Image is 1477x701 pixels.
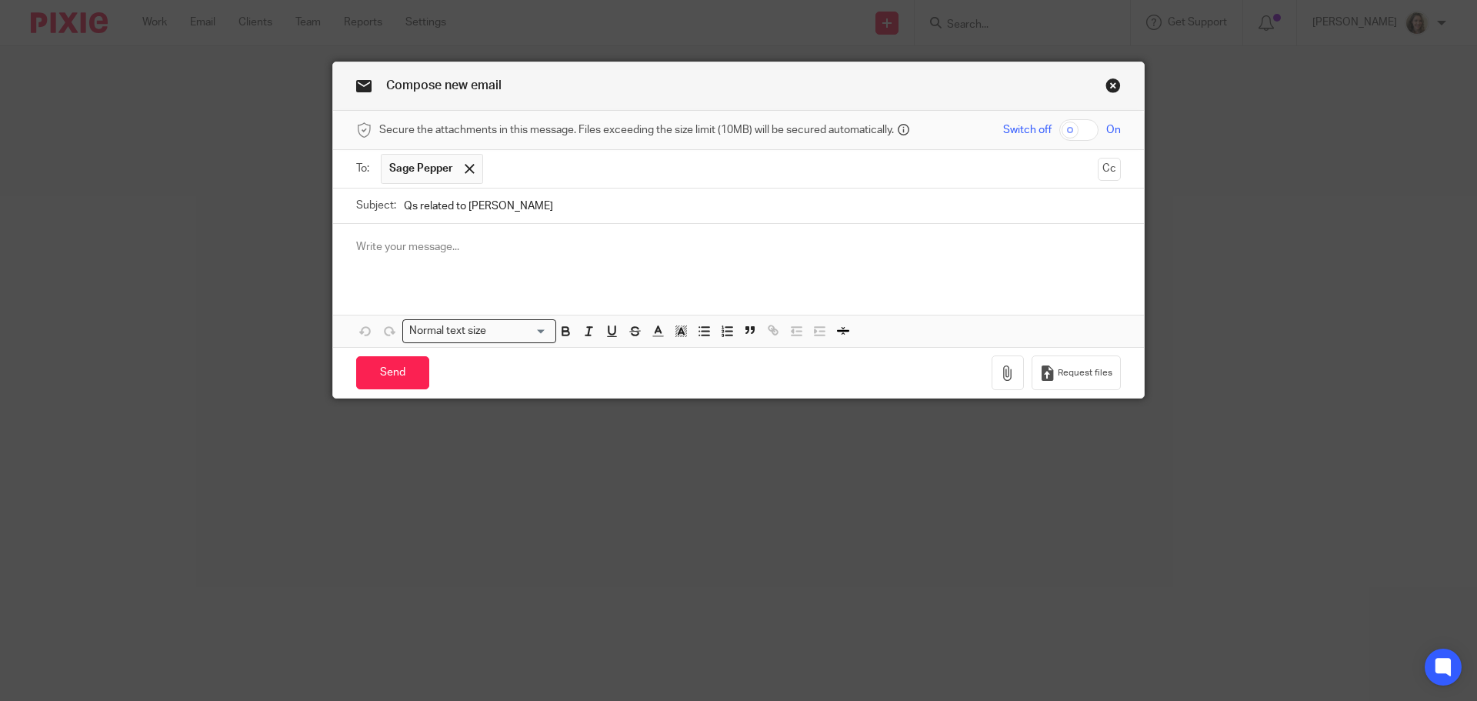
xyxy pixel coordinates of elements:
span: Secure the attachments in this message. Files exceeding the size limit (10MB) will be secured aut... [379,122,894,138]
button: Request files [1032,356,1121,390]
div: Search for option [402,319,556,343]
a: Close this dialog window [1105,78,1121,98]
label: To: [356,161,373,176]
span: Sage Pepper [389,161,453,176]
span: On [1106,122,1121,138]
span: Normal text size [406,323,490,339]
input: Search for option [492,323,547,339]
button: Cc [1098,158,1121,181]
span: Switch off [1003,122,1052,138]
label: Subject: [356,198,396,213]
span: Request files [1058,367,1112,379]
input: Send [356,356,429,389]
span: Compose new email [386,79,502,92]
